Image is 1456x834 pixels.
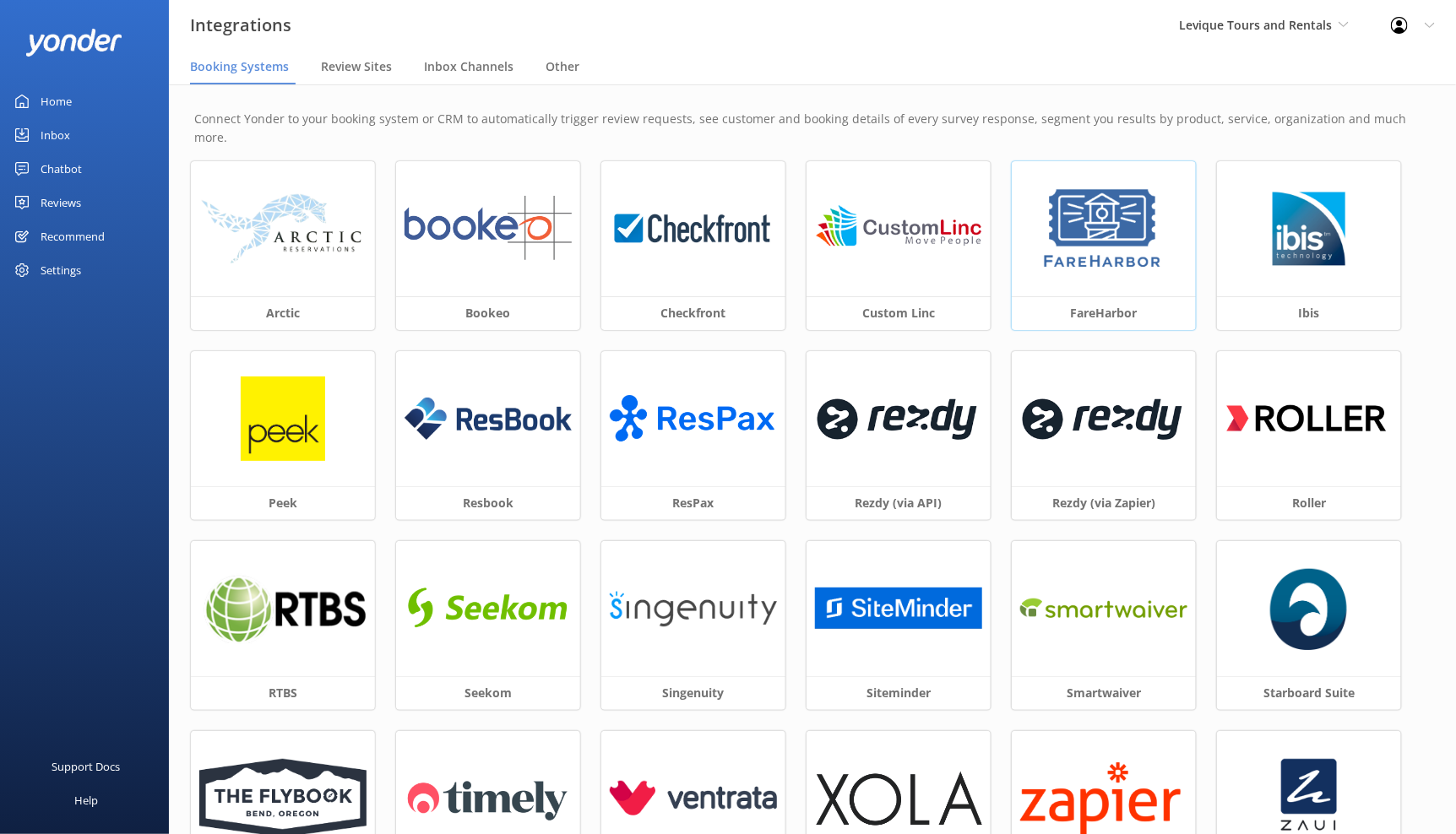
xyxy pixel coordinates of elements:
[807,676,991,710] h3: Siteminder
[815,196,982,261] img: 1624324618..png
[241,376,325,461] img: peek_logo.png
[41,84,72,118] div: Home
[815,588,982,629] img: 1710292409..png
[1020,382,1187,454] img: 1619647509..png
[610,589,777,628] img: singenuity_logo.png
[25,29,122,57] img: yonder-white-logo.png
[41,219,105,253] div: Recommend
[601,296,785,330] h3: Checkfront
[191,486,375,520] h3: Peek
[807,296,991,330] h3: Custom Linc
[610,196,777,261] img: 1624323426..png
[1012,296,1196,330] h3: FareHarbor
[190,58,289,75] span: Booking Systems
[190,12,291,39] h3: Integrations
[1217,296,1401,330] h3: Ibis
[41,152,82,186] div: Chatbot
[52,750,121,783] div: Support Docs
[191,676,375,710] h3: RTBS
[396,486,580,520] h3: Resbook
[396,296,580,330] h3: Bookeo
[610,386,777,451] img: ResPax
[1270,566,1348,651] img: 1756262149..png
[601,676,785,710] h3: Singenuity
[1217,486,1401,520] h3: Roller
[199,192,367,265] img: arctic_logo.png
[1012,676,1196,710] h3: Smartwaiver
[815,382,982,454] img: 1624324453..png
[194,110,1431,148] p: Connect Yonder to your booking system or CRM to automatically trigger review requests, see custom...
[405,766,572,831] img: 1619648023..png
[396,676,580,710] h3: Seekom
[41,253,81,287] div: Settings
[601,486,785,520] h3: ResPax
[1012,486,1196,520] h3: Rezdy (via Zapier)
[546,58,579,75] span: Other
[199,573,367,644] img: 1624324537..png
[1020,589,1187,627] img: 1650579744..png
[807,486,991,520] h3: Rezdy (via API)
[405,576,572,641] img: 1616638368..png
[1040,187,1167,271] img: 1629843345..png
[41,118,70,152] div: Inbox
[610,781,777,815] img: ventrata_logo.png
[1217,676,1401,710] h3: Starboard Suite
[1225,382,1393,454] img: 1616660206..png
[405,398,572,440] img: resbook_logo.png
[191,296,375,330] h3: Arctic
[815,772,982,826] img: xola_logo.png
[405,196,572,261] img: 1624324865..png
[74,783,98,817] div: Help
[424,58,513,75] span: Inbox Channels
[321,58,392,75] span: Review Sites
[1179,17,1332,33] span: Levique Tours and Rentals
[41,186,81,219] div: Reviews
[1267,187,1351,271] img: 1629776749..png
